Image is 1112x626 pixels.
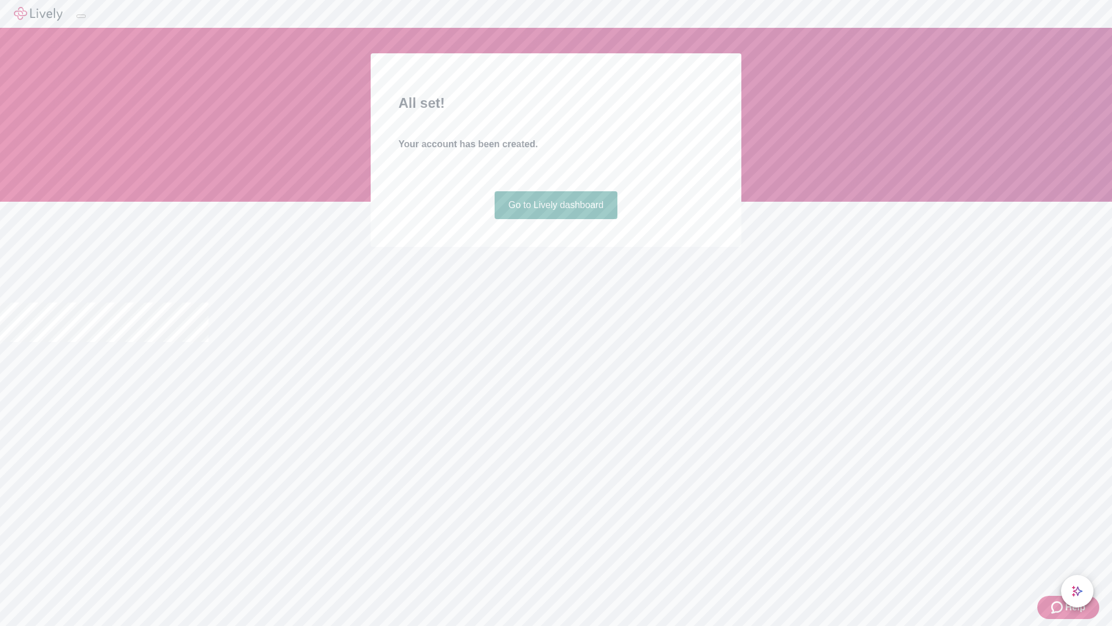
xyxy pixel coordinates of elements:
[1037,596,1099,619] button: Zendesk support iconHelp
[14,7,63,21] img: Lively
[495,191,618,219] a: Go to Lively dashboard
[1061,575,1093,607] button: chat
[398,93,714,114] h2: All set!
[1065,600,1085,614] span: Help
[398,137,714,151] h4: Your account has been created.
[1071,585,1083,597] svg: Lively AI Assistant
[1051,600,1065,614] svg: Zendesk support icon
[76,14,86,18] button: Log out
